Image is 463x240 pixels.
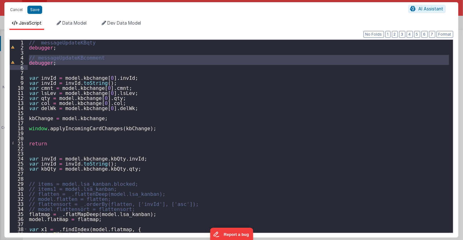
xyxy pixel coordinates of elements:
[10,50,28,55] div: 3
[419,6,443,11] span: AI Assistant
[408,5,446,13] button: AI Assistant
[10,80,28,85] div: 9
[10,206,28,211] div: 34
[10,181,28,186] div: 29
[399,31,405,38] button: 3
[10,85,28,90] div: 10
[10,216,28,221] div: 36
[62,20,87,26] span: Data Model
[10,115,28,120] div: 16
[437,31,453,38] button: Format
[10,231,28,237] div: 39
[10,65,28,70] div: 6
[10,146,28,151] div: 22
[10,171,28,176] div: 27
[10,151,28,156] div: 23
[10,120,28,126] div: 17
[10,191,28,196] div: 31
[392,31,398,38] button: 2
[407,31,413,38] button: 4
[10,166,28,171] div: 26
[10,196,28,201] div: 32
[10,176,28,181] div: 28
[10,126,28,131] div: 18
[10,201,28,206] div: 33
[10,136,28,141] div: 20
[10,45,28,50] div: 2
[10,221,28,226] div: 37
[10,75,28,80] div: 8
[10,161,28,166] div: 25
[10,55,28,60] div: 4
[385,31,391,38] button: 1
[364,31,384,38] button: No Folds
[10,226,28,231] div: 38
[414,31,420,38] button: 5
[107,20,141,26] span: Dev Data Model
[27,6,42,14] button: Save
[7,5,26,14] button: Cancel
[10,70,28,75] div: 7
[10,60,28,65] div: 5
[10,110,28,115] div: 15
[10,100,28,105] div: 13
[19,20,42,26] span: JavaScript
[10,141,28,146] div: 21
[421,31,428,38] button: 6
[10,40,28,45] div: 1
[10,186,28,191] div: 30
[10,131,28,136] div: 19
[10,105,28,110] div: 14
[429,31,435,38] button: 7
[10,95,28,100] div: 12
[10,156,28,161] div: 24
[10,90,28,95] div: 11
[10,211,28,216] div: 35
